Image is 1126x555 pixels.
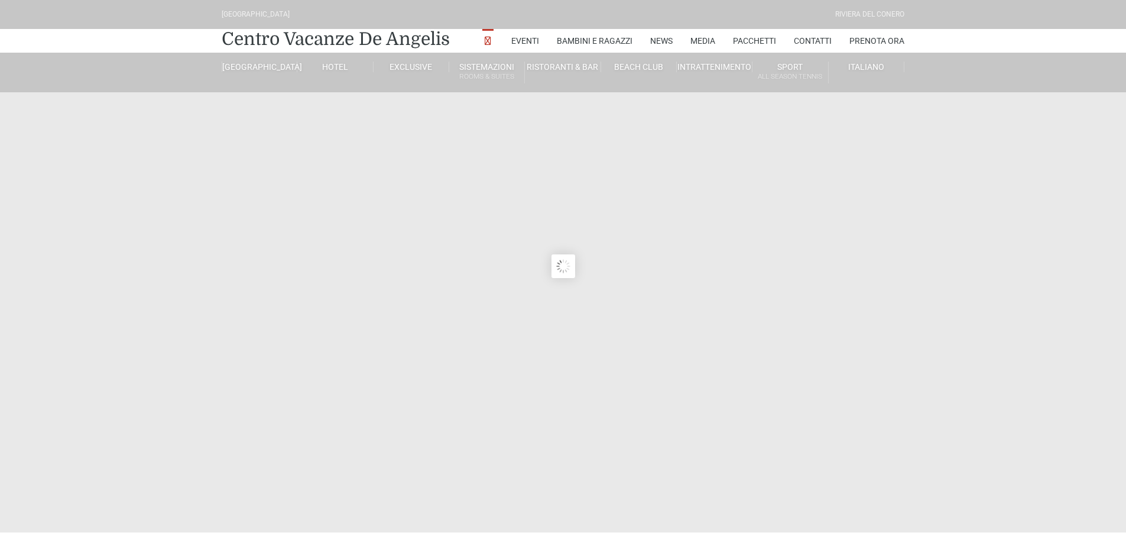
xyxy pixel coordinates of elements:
[829,62,904,72] a: Italiano
[525,62,601,72] a: Ristoranti & Bar
[374,62,449,72] a: Exclusive
[449,62,525,83] a: SistemazioniRooms & Suites
[752,71,828,82] small: All Season Tennis
[297,62,373,72] a: Hotel
[222,62,297,72] a: [GEOGRAPHIC_DATA]
[677,62,752,72] a: Intrattenimento
[601,62,677,72] a: Beach Club
[557,29,632,53] a: Bambini e Ragazzi
[733,29,776,53] a: Pacchetti
[835,9,904,20] div: Riviera Del Conero
[222,9,290,20] div: [GEOGRAPHIC_DATA]
[222,27,450,51] a: Centro Vacanze De Angelis
[752,62,828,83] a: SportAll Season Tennis
[794,29,832,53] a: Contatti
[849,29,904,53] a: Prenota Ora
[690,29,715,53] a: Media
[848,62,884,72] span: Italiano
[650,29,673,53] a: News
[449,71,524,82] small: Rooms & Suites
[511,29,539,53] a: Eventi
